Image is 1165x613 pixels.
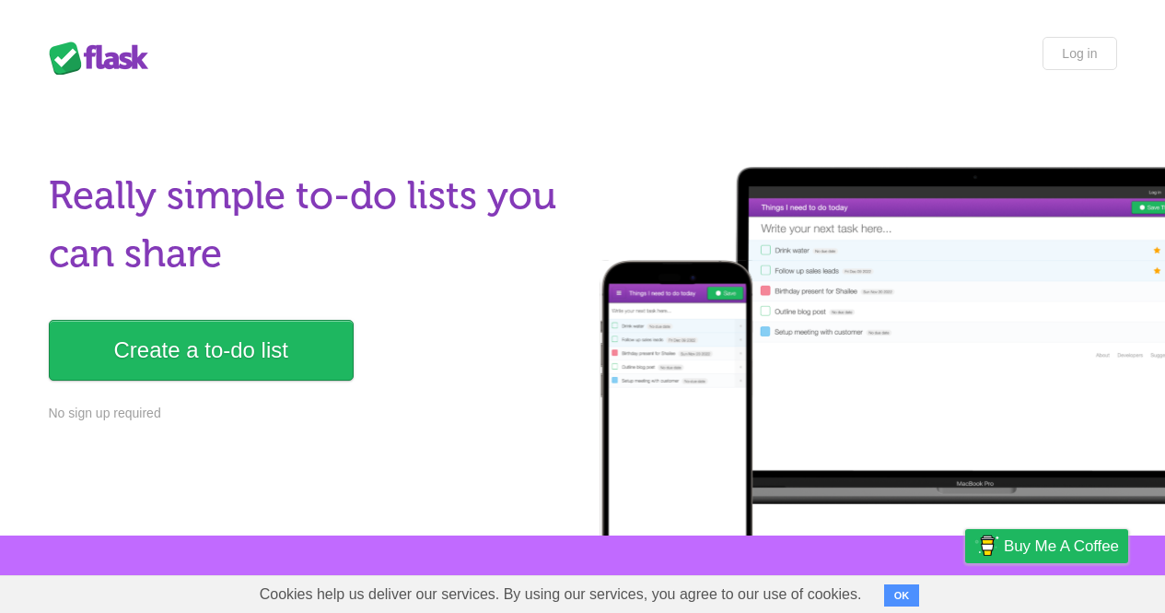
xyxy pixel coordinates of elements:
a: Create a to-do list [49,320,354,381]
p: No sign up required [49,404,572,423]
a: Log in [1043,37,1116,70]
img: Buy me a coffee [974,530,999,561]
a: Buy me a coffee [965,529,1128,563]
span: Cookies help us deliver our services. By using our services, you agree to our use of cookies. [241,576,880,613]
h1: Really simple to-do lists you can share [49,167,572,283]
div: Flask Lists [49,41,159,75]
button: OK [884,584,920,607]
span: Buy me a coffee [1004,530,1119,562]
